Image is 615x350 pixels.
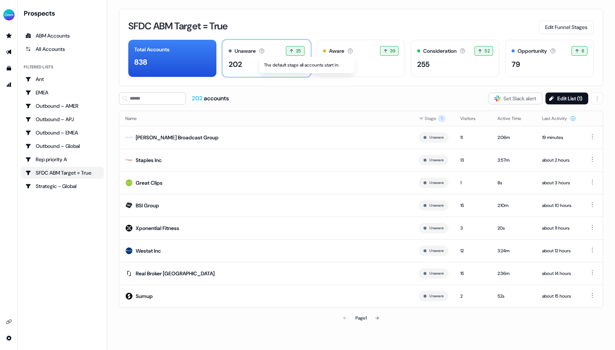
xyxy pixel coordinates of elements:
button: Unaware [429,225,444,231]
div: about 10 hours [542,202,576,209]
a: Go to Strategic - Global [21,180,104,192]
button: Unaware [429,134,444,141]
div: [PERSON_NAME] Broadcast Group [136,134,219,141]
div: Rep priority A [25,156,99,163]
div: 2:06m [498,134,530,141]
a: Go to Outbound – APJ [21,113,104,125]
button: Edit Funnel Stages [539,20,594,34]
div: Stage [419,115,448,122]
span: 52 [484,47,490,55]
div: 20s [498,224,530,232]
a: ABM Accounts [21,30,104,42]
div: Ant [25,75,99,83]
button: Visitors [460,112,484,125]
h3: SFDC ABM Target = True [128,21,228,31]
button: Unaware [429,179,444,186]
div: EMEA [25,89,99,96]
div: about 15 hours [542,292,576,300]
button: Unaware [429,247,444,254]
button: Unaware [429,270,444,277]
div: 8s [498,179,530,187]
div: 3 [460,224,486,232]
span: 1 [438,115,445,122]
p: The default stage all accounts start in. [264,61,350,69]
div: BSI Group [136,202,159,209]
a: Go to templates [3,62,15,74]
div: 1 [460,179,486,187]
div: Aware [329,47,344,55]
div: 79 [512,59,520,70]
button: Unaware [429,293,444,299]
div: Real Broker [GEOGRAPHIC_DATA] [136,270,215,277]
a: Go to prospects [3,30,15,42]
th: Name [119,111,413,126]
button: Unaware [429,202,444,209]
a: Go to Outbound – Global [21,140,104,152]
div: All Accounts [25,45,99,53]
div: 13 [460,156,486,164]
div: 2:10m [498,202,530,209]
a: Go to Outbound – AMER [21,100,104,112]
div: Unaware [235,47,256,55]
a: Go to SFDC ABM Target = True [21,167,104,179]
button: Set Slack alert [488,93,542,104]
div: about 11 hours [542,224,576,232]
a: Go to EMEA [21,87,104,98]
a: Go to attribution [3,79,15,91]
div: 11 [460,134,486,141]
a: Go to integrations [3,316,15,328]
div: about 12 hours [542,247,576,255]
span: 8 [582,47,584,55]
div: Outbound – APJ [25,116,99,123]
a: Go to outbound experience [3,46,15,58]
div: 838 [134,56,147,68]
div: about 2 hours [542,156,576,164]
div: Outbound – AMER [25,102,99,110]
div: 2 [460,292,486,300]
div: Outbound – Global [25,142,99,150]
div: Xponential Fitness [136,224,179,232]
div: Consideration [423,47,457,55]
a: Go to integrations [3,332,15,344]
button: Active Time [498,112,530,125]
div: about 3 hours [542,179,576,187]
div: 15 [460,202,486,209]
div: 2:36m [498,270,530,277]
div: SFDC ABM Target = True [25,169,99,176]
a: Go to Rep priority A [21,153,104,165]
span: 39 [390,47,396,55]
div: 12 [460,247,486,255]
div: accounts [192,94,229,103]
div: Staples Inc [136,156,162,164]
div: 15 [460,270,486,277]
div: Westat Inc [136,247,161,255]
div: Page 1 [355,314,367,322]
span: 25 [296,47,301,55]
div: 3:24m [498,247,530,255]
div: Opportunity [518,47,547,55]
div: ABM Accounts [25,32,99,39]
a: All accounts [21,43,104,55]
a: Go to Outbound – EMEA [21,127,104,139]
div: 52s [498,292,530,300]
button: Unaware [429,157,444,163]
div: Filtered lists [24,64,53,70]
div: 19 minutes [542,134,576,141]
div: Great Clips [136,179,162,187]
div: 255 [417,59,429,70]
div: 3:57m [498,156,530,164]
div: Sumup [136,292,153,300]
button: Edit List (1) [545,93,588,104]
div: Strategic - Global [25,182,99,190]
button: Last Activity [542,112,576,125]
span: 202 [192,94,204,102]
div: Total Accounts [134,46,170,54]
a: Go to Ant [21,73,104,85]
div: about 14 hours [542,270,576,277]
div: Outbound – EMEA [25,129,99,136]
div: 202 [229,59,242,70]
div: Prospects [24,9,104,18]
